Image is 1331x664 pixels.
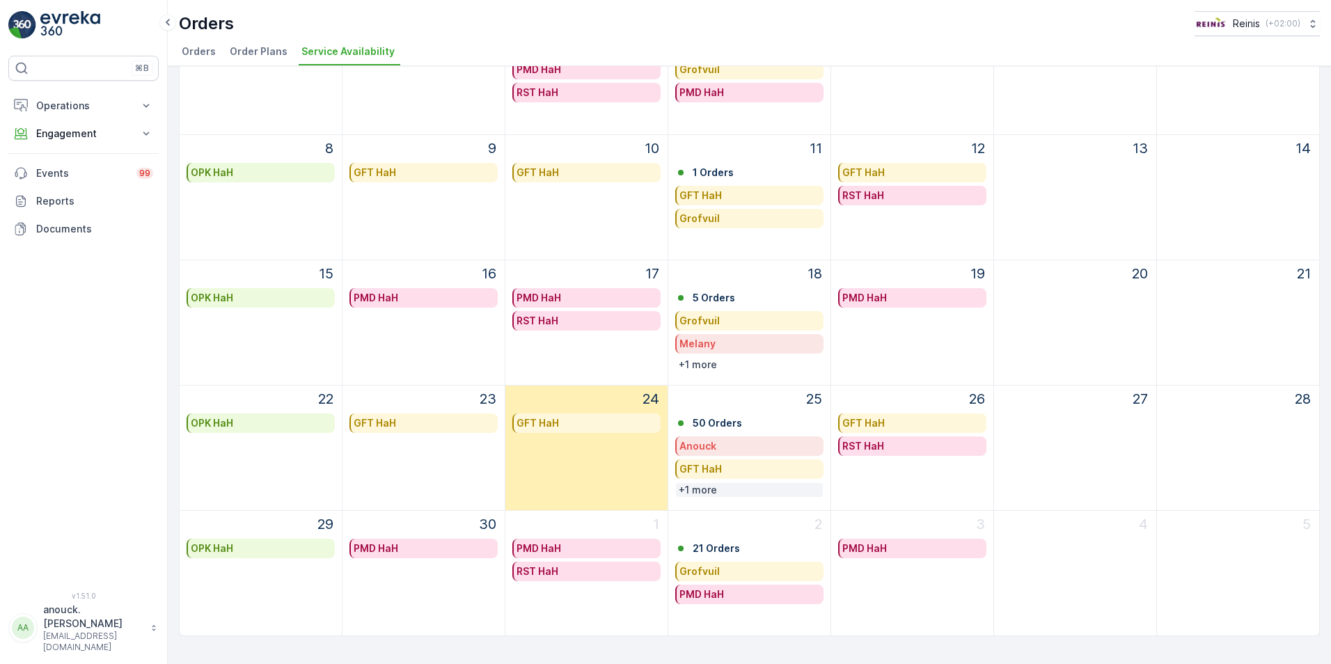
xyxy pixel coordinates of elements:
[966,386,988,412] a: September 26, 2025
[971,138,985,159] p: 12
[842,439,884,453] p: RST HaH
[180,134,342,260] td: September 8, 2025
[1297,263,1311,284] p: 21
[679,63,720,77] p: Grofvuil
[40,11,100,39] img: logo_light-DOdMpM7g.png
[679,483,717,497] p: +1 more
[354,542,398,555] p: PMD HaH
[180,9,342,134] td: September 1, 2025
[301,45,395,58] span: Service Availability
[1129,260,1151,287] a: September 20, 2025
[693,542,740,555] p: 21 Orders
[645,138,659,159] p: 10
[830,134,993,260] td: September 12, 2025
[830,510,993,635] td: October 3, 2025
[993,9,1156,134] td: September 6, 2025
[517,314,558,328] p: RST HaH
[807,135,825,161] a: September 11, 2025
[485,135,499,161] a: September 9, 2025
[1300,511,1314,537] a: October 5, 2025
[812,511,825,537] a: October 2, 2025
[342,260,505,385] td: September 16, 2025
[993,134,1156,260] td: September 13, 2025
[668,260,831,385] td: September 18, 2025
[180,260,342,385] td: September 15, 2025
[693,416,742,430] p: 50 Orders
[643,388,659,409] p: 24
[8,603,159,653] button: AAanouck.[PERSON_NAME][EMAIL_ADDRESS][DOMAIN_NAME]
[182,45,216,58] span: Orders
[179,13,234,35] p: Orders
[814,514,822,535] p: 2
[36,222,153,236] p: Documents
[679,462,722,476] p: GFT HaH
[517,86,558,100] p: RST HaH
[1133,388,1148,409] p: 27
[1132,263,1148,284] p: 20
[342,9,505,134] td: September 2, 2025
[316,260,336,287] a: September 15, 2025
[643,260,662,287] a: September 17, 2025
[679,564,720,578] p: Grofvuil
[842,189,884,203] p: RST HaH
[191,291,233,305] p: OPK HaH
[505,260,668,385] td: September 17, 2025
[803,386,825,412] a: September 25, 2025
[8,215,159,243] a: Documents
[1233,17,1260,31] p: Reinis
[693,291,735,305] p: 5 Orders
[1195,16,1227,31] img: Reinis-Logo-Vrijstaand_Tekengebied-1-copy2_aBO4n7j.png
[180,385,342,510] td: September 22, 2025
[1195,11,1320,36] button: Reinis(+02:00)
[973,511,988,537] a: October 3, 2025
[354,166,396,180] p: GFT HaH
[43,631,143,653] p: [EMAIL_ADDRESS][DOMAIN_NAME]
[668,9,831,134] td: September 4, 2025
[676,483,823,497] a: Show 1 more event
[645,263,659,284] p: 17
[679,189,722,203] p: GFT HaH
[668,385,831,510] td: September 25, 2025
[135,63,149,74] p: ⌘B
[640,386,662,412] a: September 24, 2025
[319,263,333,284] p: 15
[1293,135,1314,161] a: September 14, 2025
[806,388,822,409] p: 25
[36,99,131,113] p: Operations
[342,385,505,510] td: September 23, 2025
[1136,511,1151,537] a: October 4, 2025
[354,291,398,305] p: PMD HaH
[642,135,662,161] a: September 10, 2025
[517,416,559,430] p: GFT HaH
[842,542,887,555] p: PMD HaH
[1130,135,1151,161] a: September 13, 2025
[1130,386,1151,412] a: September 27, 2025
[191,542,233,555] p: OPK HaH
[317,514,333,535] p: 29
[679,587,724,601] p: PMD HaH
[36,166,128,180] p: Events
[679,439,716,453] p: Anouck
[679,212,720,226] p: Grofvuil
[810,138,822,159] p: 11
[315,511,336,537] a: September 29, 2025
[1156,9,1319,134] td: September 7, 2025
[8,592,159,600] span: v 1.51.0
[993,510,1156,635] td: October 4, 2025
[480,388,496,409] p: 23
[1266,18,1300,29] p: ( +02:00 )
[968,135,988,161] a: September 12, 2025
[479,514,496,535] p: 30
[693,166,734,180] p: 1 Orders
[970,263,985,284] p: 19
[993,385,1156,510] td: September 27, 2025
[517,63,561,77] p: PMD HaH
[679,358,717,372] p: +1 more
[842,291,887,305] p: PMD HaH
[505,134,668,260] td: September 10, 2025
[1156,385,1319,510] td: September 28, 2025
[230,45,288,58] span: Order Plans
[676,358,823,372] a: Show 1 more event
[679,337,716,351] p: Melany
[505,385,668,510] td: September 24, 2025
